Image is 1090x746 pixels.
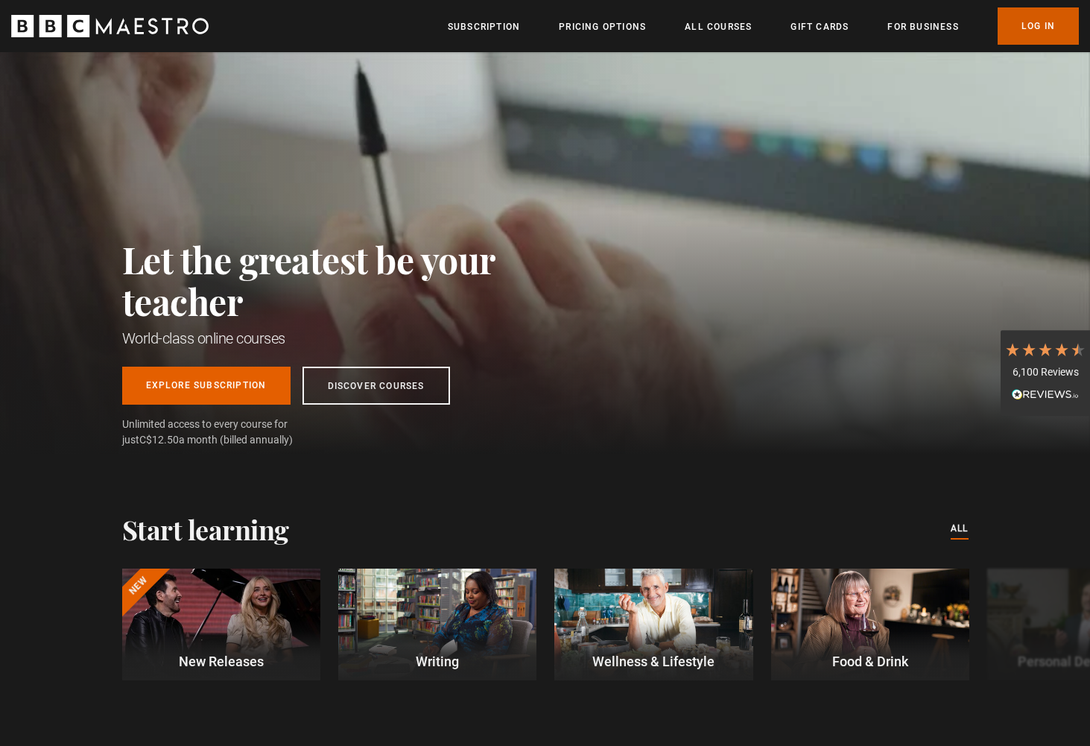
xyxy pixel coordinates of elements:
[554,569,752,680] a: Wellness & Lifestyle
[1004,365,1086,380] div: 6,100 Reviews
[685,19,752,34] a: All Courses
[122,569,320,680] a: New New Releases
[1012,389,1079,399] img: REVIEWS.io
[951,521,969,537] a: All
[1004,341,1086,358] div: 4.7 Stars
[559,19,646,34] a: Pricing Options
[1004,387,1086,405] div: Read All Reviews
[338,651,536,671] p: Writing
[121,651,320,671] p: New Releases
[771,651,969,671] p: Food & Drink
[122,238,562,322] h2: Let the greatest be your teacher
[448,19,520,34] a: Subscription
[887,19,958,34] a: For business
[302,367,450,405] a: Discover Courses
[122,328,562,349] h1: World-class online courses
[771,569,969,680] a: Food & Drink
[122,417,323,448] span: Unlimited access to every course for just a month (billed annually)
[11,15,209,37] svg: BBC Maestro
[122,513,289,545] h2: Start learning
[1001,330,1090,417] div: 6,100 ReviewsRead All Reviews
[998,7,1079,45] a: Log In
[122,367,291,405] a: Explore Subscription
[139,434,179,446] span: C$12.50
[338,569,536,680] a: Writing
[554,651,752,671] p: Wellness & Lifestyle
[448,7,1079,45] nav: Primary
[790,19,849,34] a: Gift Cards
